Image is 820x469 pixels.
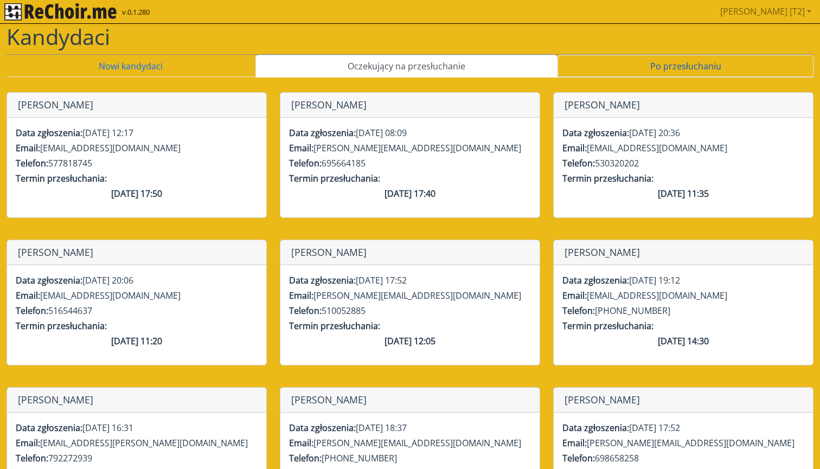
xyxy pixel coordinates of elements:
[562,289,804,302] p: [EMAIL_ADDRESS][DOMAIN_NAME]
[289,172,380,184] strong: Termin przesłuchania:
[16,157,258,170] p: 577818745
[562,274,629,286] strong: Data zgłoszenia:
[562,452,804,465] p: 698658258
[289,274,356,286] strong: Data zgłoszenia:
[562,142,804,155] p: [EMAIL_ADDRESS][DOMAIN_NAME]
[16,452,258,465] p: 792272939
[291,99,367,111] h5: [PERSON_NAME]
[16,274,82,286] strong: Data zgłoszenia:
[562,172,654,184] strong: Termin przesłuchania:
[16,305,48,317] strong: Telefon:
[562,422,629,434] strong: Data zgłoszenia:
[565,99,640,111] h5: [PERSON_NAME]
[289,187,531,200] p: [DATE] 17:40
[16,289,258,302] p: [EMAIL_ADDRESS][DOMAIN_NAME]
[289,126,531,139] p: [DATE] 08:09
[289,157,322,169] strong: Telefon:
[291,394,367,406] h5: [PERSON_NAME]
[716,1,816,22] a: [PERSON_NAME] [T2]
[562,290,587,301] strong: Email:
[16,172,107,184] strong: Termin przesłuchania:
[16,452,48,464] strong: Telefon:
[16,142,258,155] p: [EMAIL_ADDRESS][DOMAIN_NAME]
[289,305,322,317] strong: Telefon:
[4,3,117,21] img: rekłajer mi
[562,187,804,200] p: [DATE] 11:35
[255,55,558,78] a: Oczekujący na przesłuchanie
[562,304,804,317] p: [PHONE_NUMBER]
[16,127,82,139] strong: Data zgłoszenia:
[562,436,804,449] p: [PERSON_NAME][EMAIL_ADDRESS][DOMAIN_NAME]
[565,394,640,406] h5: [PERSON_NAME]
[289,290,313,301] strong: Email:
[289,421,531,434] p: [DATE] 18:37
[16,421,258,434] p: [DATE] 16:31
[562,452,595,464] strong: Telefon:
[291,247,367,258] h5: [PERSON_NAME]
[289,452,531,465] p: [PHONE_NUMBER]
[562,157,595,169] strong: Telefon:
[16,335,258,348] p: [DATE] 11:20
[562,126,804,139] p: [DATE] 20:36
[289,142,313,154] strong: Email:
[16,304,258,317] p: 516544637
[16,320,107,332] strong: Termin przesłuchania:
[562,127,629,139] strong: Data zgłoszenia:
[562,157,804,170] p: 530320202
[16,422,82,434] strong: Data zgłoszenia:
[289,335,531,348] p: [DATE] 12:05
[562,437,587,449] strong: Email:
[18,99,93,111] h5: [PERSON_NAME]
[289,437,313,449] strong: Email:
[18,394,93,406] h5: [PERSON_NAME]
[562,421,804,434] p: [DATE] 17:52
[18,247,93,258] h5: [PERSON_NAME]
[16,187,258,200] p: [DATE] 17:50
[562,142,587,154] strong: Email:
[289,157,531,170] p: 695664185
[558,55,813,78] a: Po przesłuchaniu
[289,304,531,317] p: 510052885
[16,157,48,169] strong: Telefon:
[16,436,258,449] p: [EMAIL_ADDRESS][PERSON_NAME][DOMAIN_NAME]
[16,274,258,287] p: [DATE] 20:06
[7,22,110,52] span: Kandydaci
[16,290,40,301] strong: Email:
[562,274,804,287] p: [DATE] 19:12
[7,55,255,78] a: Nowi kandydaci
[289,422,356,434] strong: Data zgłoszenia:
[16,126,258,139] p: [DATE] 12:17
[562,305,595,317] strong: Telefon:
[289,142,531,155] p: [PERSON_NAME][EMAIL_ADDRESS][DOMAIN_NAME]
[289,320,380,332] strong: Termin przesłuchania:
[289,436,531,449] p: [PERSON_NAME][EMAIL_ADDRESS][DOMAIN_NAME]
[16,437,40,449] strong: Email:
[16,142,40,154] strong: Email:
[562,335,804,348] p: [DATE] 14:30
[289,289,531,302] p: [PERSON_NAME][EMAIL_ADDRESS][DOMAIN_NAME]
[289,127,356,139] strong: Data zgłoszenia:
[289,274,531,287] p: [DATE] 17:52
[289,452,322,464] strong: Telefon:
[122,7,150,18] span: v.0.1.280
[565,247,640,258] h5: [PERSON_NAME]
[562,320,654,332] strong: Termin przesłuchania:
